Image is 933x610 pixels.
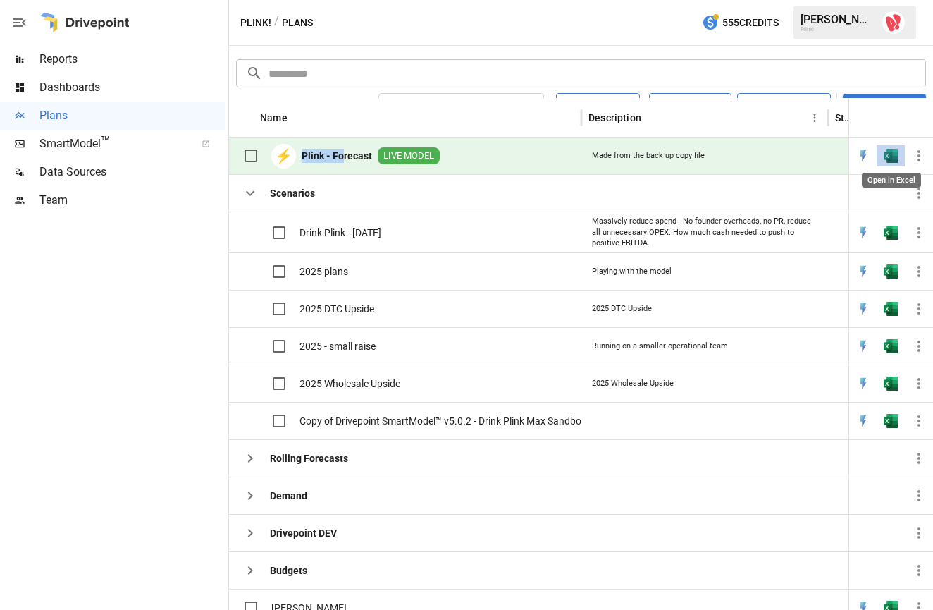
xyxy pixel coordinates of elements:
[643,108,662,128] button: Sort
[856,339,870,353] div: Open in Quick Edit
[856,226,870,240] div: Open in Quick Edit
[270,186,315,200] b: Scenarios
[801,26,874,32] div: Plink!
[271,144,296,169] div: ⚡
[856,414,870,428] img: quick-edit-flash.b8aec18c.svg
[835,112,854,123] div: Status
[884,149,898,163] img: excel-icon.76473adf.svg
[378,150,440,163] span: LIVE MODEL
[649,93,731,118] button: Columns
[270,489,307,503] b: Demand
[874,3,913,42] button: Max Luthy
[299,226,381,240] span: Drink Plink - [DATE]
[274,14,279,32] div: /
[289,108,309,128] button: Sort
[856,414,870,428] div: Open in Quick Edit
[39,79,225,96] span: Dashboards
[882,11,905,34] img: Max Luthy
[856,149,870,163] div: Open in Quick Edit
[39,192,225,209] span: Team
[856,226,870,240] img: quick-edit-flash.b8aec18c.svg
[378,93,544,118] button: [DATE] – [DATE]
[884,226,898,240] img: excel-icon.76473adf.svg
[592,266,672,277] div: Playing with the model
[592,303,652,315] div: 2025 DTC Upside
[801,13,874,26] div: [PERSON_NAME]
[884,377,898,391] img: excel-icon.76473adf.svg
[39,164,225,181] span: Data Sources
[884,226,898,240] div: Open in Excel
[101,133,111,151] span: ™
[592,216,817,249] div: Massively reduce spend - No founder overheads, no PR, reduce all unnecessary OPEX. How much cash ...
[856,264,870,279] div: Open in Quick Edit
[884,264,898,279] div: Open in Excel
[592,341,728,352] div: Running on a smaller operational team
[856,377,870,391] div: Open in Quick Edit
[884,149,898,163] div: Open in Excel
[805,108,824,128] button: Description column menu
[856,302,870,316] div: Open in Quick Edit
[592,378,674,389] div: 2025 Wholesale Upside
[843,94,926,118] button: New Plan
[588,112,641,123] div: Description
[299,302,374,316] span: 2025 DTC Upside
[884,264,898,279] img: excel-icon.76473adf.svg
[884,339,898,353] img: excel-icon.76473adf.svg
[884,414,898,428] div: Open in Excel
[240,14,271,32] button: Plink!
[270,563,307,578] b: Budgets
[299,377,400,391] span: 2025 Wholesale Upside
[856,302,870,316] img: quick-edit-flash.b8aec18c.svg
[856,149,870,163] img: quick-edit-flash.b8aec18c.svg
[299,339,376,353] span: 2025 - small raise
[884,339,898,353] div: Open in Excel
[884,377,898,391] div: Open in Excel
[722,14,779,32] span: 555 Credits
[592,150,705,161] div: Made from the back up copy file
[696,10,784,36] button: 555Credits
[556,93,640,118] button: Visualize
[862,173,921,188] div: Open in Excel
[299,264,348,279] span: 2025 plans
[856,377,870,391] img: quick-edit-flash.b8aec18c.svg
[39,51,225,68] span: Reports
[39,135,186,152] span: SmartModel
[270,526,337,540] b: Drivepoint DEV
[856,339,870,353] img: quick-edit-flash.b8aec18c.svg
[299,414,653,428] span: Copy of Drivepoint SmartModel™ v5.0.2 - Drink Plink Max Sandbox Backup [DATE]
[270,451,348,465] b: Rolling Forecasts
[260,112,288,123] div: Name
[884,302,898,316] div: Open in Excel
[884,414,898,428] img: excel-icon.76473adf.svg
[856,264,870,279] img: quick-edit-flash.b8aec18c.svg
[39,107,225,124] span: Plans
[737,93,831,118] button: Add Folder
[884,302,898,316] img: excel-icon.76473adf.svg
[302,149,372,163] b: Plink - Forecast
[913,108,933,128] button: Sort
